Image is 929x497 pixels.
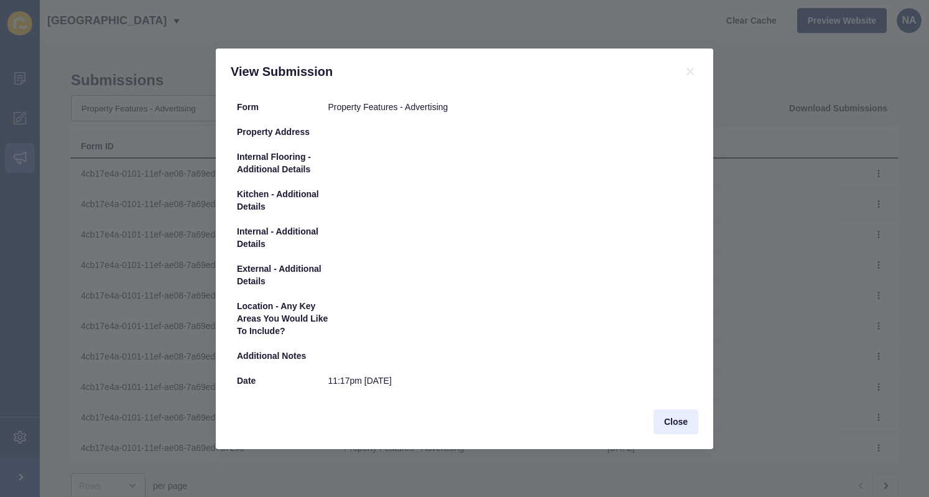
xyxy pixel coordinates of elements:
b: Additional notes [237,351,306,361]
b: Date [237,376,256,386]
b: Location - any key areas you would like to include? [237,301,328,336]
button: Close [654,409,698,434]
b: Kitchen - additional details [237,189,319,211]
time: 11:17pm [DATE] [328,376,391,386]
span: Close [664,416,688,428]
b: Internal Flooring - additional details [237,152,311,174]
b: Internal - additional details [237,226,318,249]
h1: View Submission [231,63,667,80]
b: External - additional details [237,264,321,286]
b: Form [237,102,259,112]
div: Property Features - Advertising [328,101,692,113]
b: Property Address [237,127,310,137]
